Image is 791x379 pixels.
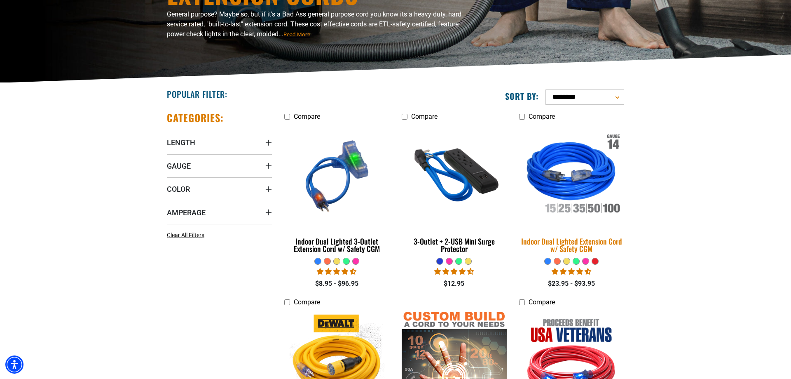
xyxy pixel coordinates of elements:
[167,89,227,99] h2: Popular Filter:
[317,268,356,275] span: 4.33 stars
[294,298,320,306] span: Compare
[167,232,204,238] span: Clear All Filters
[402,129,506,224] img: blue
[529,298,555,306] span: Compare
[167,208,206,217] span: Amperage
[167,184,190,194] span: Color
[434,268,474,275] span: 4.36 stars
[284,125,389,257] a: blue Indoor Dual Lighted 3-Outlet Extension Cord w/ Safety CGM
[294,113,320,120] span: Compare
[5,355,23,374] div: Accessibility Menu
[285,129,389,224] img: blue
[402,238,507,252] div: 3-Outlet + 2-USB Mini Surge Protector
[402,279,507,289] div: $12.95
[284,238,389,252] div: Indoor Dual Lighted 3-Outlet Extension Cord w/ Safety CGM
[167,154,272,177] summary: Gauge
[514,123,629,229] img: Indoor Dual Lighted Extension Cord w/ Safety CGM
[167,9,468,39] p: General purpose? Maybe so, but if it's a Bad Ass general purpose cord you know its a heavy duty, ...
[167,201,272,224] summary: Amperage
[167,177,272,200] summary: Color
[167,231,208,240] a: Clear All Filters
[167,131,272,154] summary: Length
[519,125,624,257] a: Indoor Dual Lighted Extension Cord w/ Safety CGM Indoor Dual Lighted Extension Cord w/ Safety CGM
[167,161,191,171] span: Gauge
[529,113,555,120] span: Compare
[284,279,389,289] div: $8.95 - $96.95
[411,113,438,120] span: Compare
[552,268,591,275] span: 4.40 stars
[519,238,624,252] div: Indoor Dual Lighted Extension Cord w/ Safety CGM
[402,125,507,257] a: blue 3-Outlet + 2-USB Mini Surge Protector
[283,31,310,38] span: Read More
[505,91,539,101] label: Sort by:
[167,111,224,124] h2: Categories:
[167,138,195,147] span: Length
[519,279,624,289] div: $23.95 - $93.95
